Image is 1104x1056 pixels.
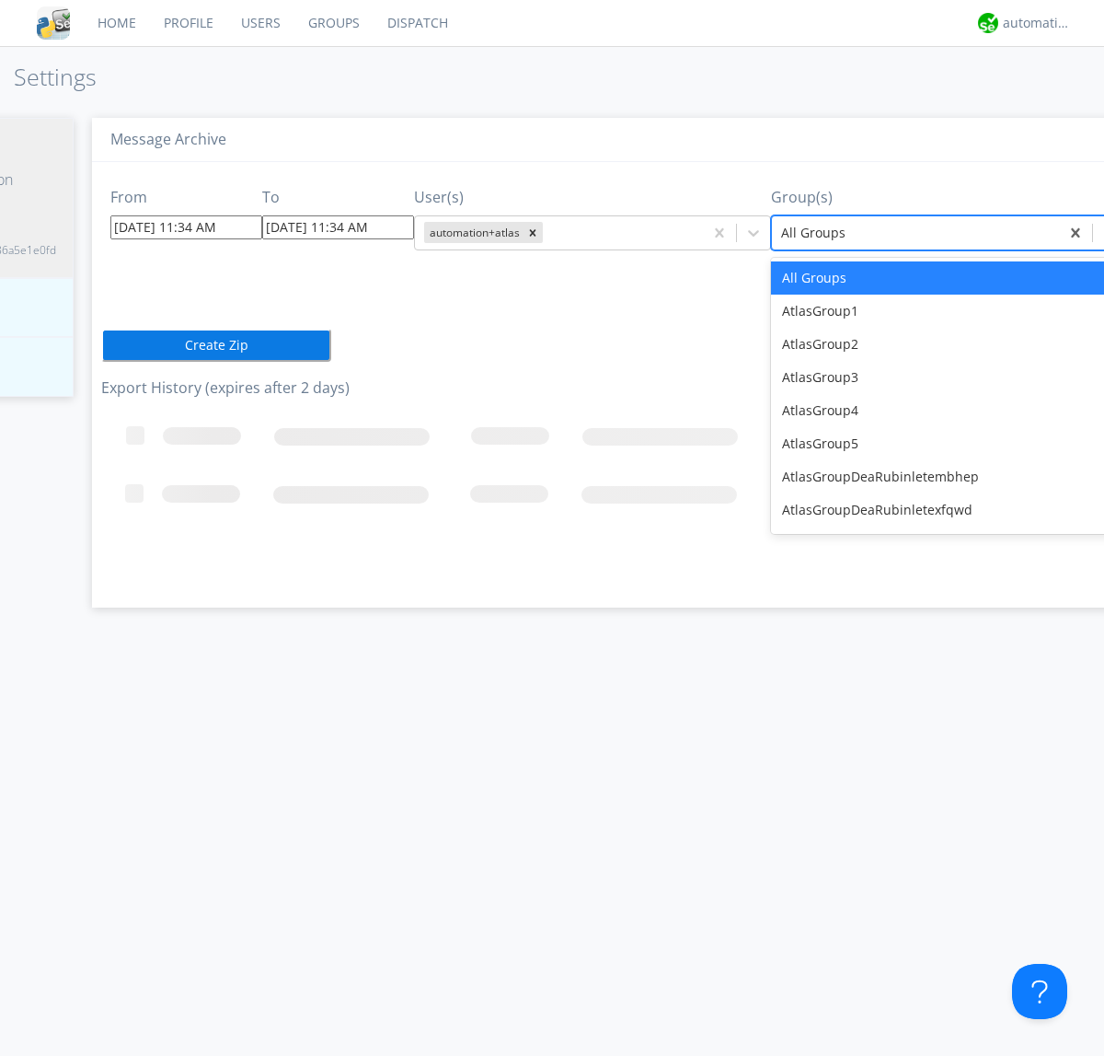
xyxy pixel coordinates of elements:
img: cddb5a64eb264b2086981ab96f4c1ba7 [37,6,70,40]
div: automation+atlas [424,222,523,243]
h3: User(s) [414,190,771,206]
img: d2d01cd9b4174d08988066c6d424eccd [978,13,998,33]
h3: From [110,190,262,206]
iframe: Toggle Customer Support [1012,964,1067,1019]
div: Remove automation+atlas [523,222,543,243]
div: automation+atlas [1003,14,1072,32]
button: Create Zip [101,329,331,362]
h3: To [262,190,414,206]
